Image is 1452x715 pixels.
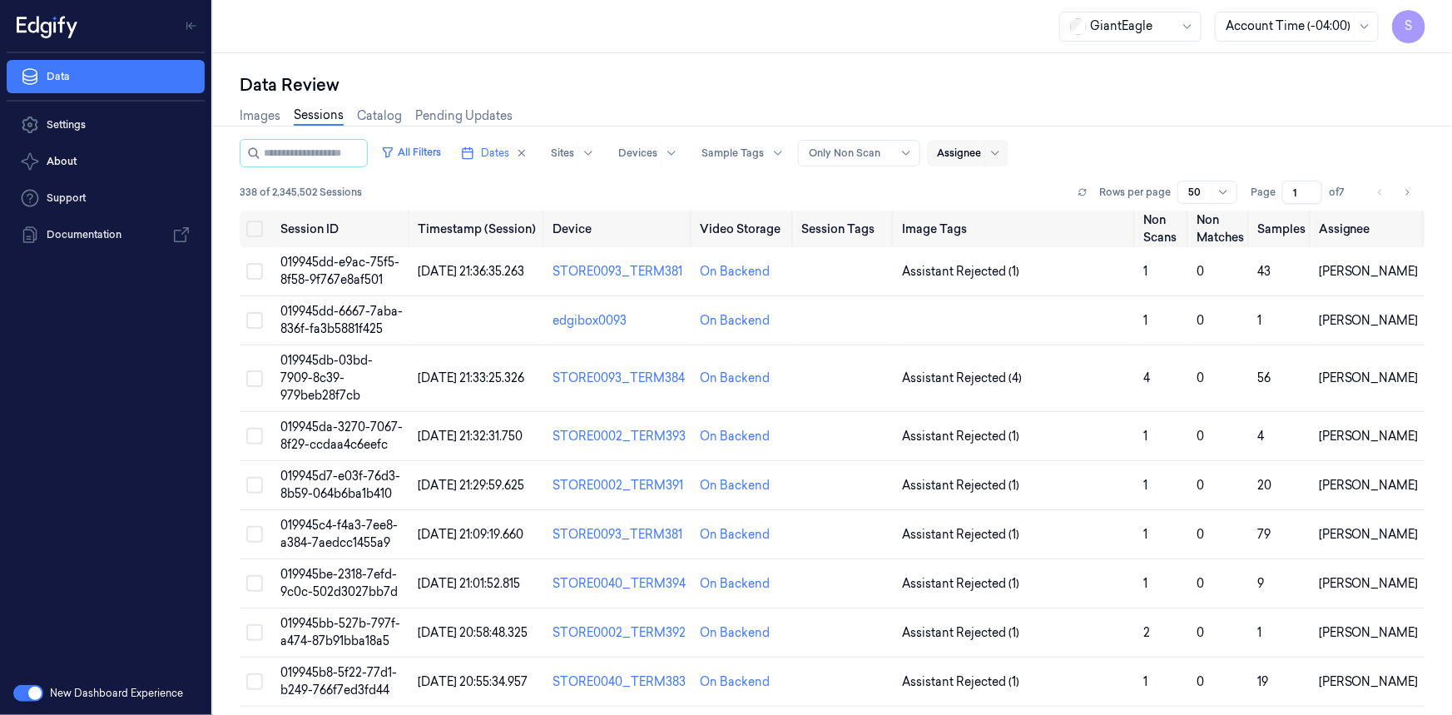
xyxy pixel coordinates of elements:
button: Select row [246,263,263,280]
span: 0 [1197,264,1204,279]
span: 79 [1257,527,1271,542]
a: Catalog [357,107,402,125]
button: Select row [246,477,263,494]
span: Assistant Rejected (1) [902,526,1019,544]
span: 4 [1257,429,1264,444]
button: Select row [246,312,263,329]
th: Image Tags [895,211,1137,247]
div: STORE0093_TERM381 [553,526,686,544]
span: [PERSON_NAME] [1319,625,1419,640]
span: 2 [1143,625,1150,640]
span: 0 [1197,527,1204,542]
span: 1 [1143,576,1147,591]
button: Select row [246,370,263,387]
a: Settings [7,108,205,142]
span: [DATE] 21:01:52.815 [418,576,520,591]
button: Toggle Navigation [178,12,205,39]
div: STORE0040_TERM394 [553,575,686,593]
button: About [7,145,205,178]
th: Samples [1251,211,1312,247]
span: 019945dd-6667-7aba-836f-fa3b5881f425 [280,304,403,336]
span: 1 [1143,674,1147,689]
span: 0 [1197,576,1204,591]
span: 1 [1143,429,1147,444]
span: [PERSON_NAME] [1319,674,1419,689]
button: All Filters [374,139,448,166]
span: Assistant Rejected (1) [902,263,1019,281]
nav: pagination [1369,181,1419,204]
div: Data Review [240,73,1425,97]
span: 1 [1143,313,1147,328]
span: Assistant Rejected (1) [902,428,1019,445]
span: [PERSON_NAME] [1319,264,1419,279]
span: [DATE] 20:58:48.325 [418,625,528,640]
a: Data [7,60,205,93]
span: 019945d7-e03f-76d3-8b59-064b6ba1b410 [280,469,400,501]
div: On Backend [700,526,770,544]
span: Assistant Rejected (4) [902,370,1022,387]
p: Rows per page [1099,185,1171,200]
span: Page [1251,185,1276,200]
span: [PERSON_NAME] [1319,429,1419,444]
a: Pending Updates [415,107,513,125]
span: [DATE] 20:55:34.957 [418,674,528,689]
span: 019945b8-5f22-77d1-b249-766f7ed3fd44 [280,665,397,698]
span: 019945be-2318-7efd-9c0c-502d3027bb7d [280,567,398,599]
div: STORE0002_TERM392 [553,624,686,642]
span: 4 [1143,370,1150,385]
button: Dates [454,140,534,166]
span: Dates [481,146,509,161]
div: On Backend [700,428,770,445]
div: On Backend [700,673,770,691]
button: Select row [246,624,263,641]
div: STORE0093_TERM384 [553,370,686,387]
th: Timestamp (Session) [411,211,546,247]
button: Select row [246,526,263,543]
span: 019945dd-e9ac-75f5-8f58-9f767e8af501 [280,255,399,287]
span: 0 [1197,313,1204,328]
a: Sessions [294,107,344,126]
button: Select row [246,673,263,690]
span: 019945da-3270-7067-8f29-ccdaa4c6eefc [280,420,403,452]
span: [PERSON_NAME] [1319,313,1419,328]
button: Select row [246,428,263,444]
span: Assistant Rejected (1) [902,673,1019,691]
span: Assistant Rejected (1) [902,477,1019,494]
button: Select row [246,575,263,592]
div: On Backend [700,263,770,281]
span: 019945bb-527b-797f-a474-87b91bba18a5 [280,616,400,648]
th: Non Scans [1137,211,1190,247]
th: Non Matches [1190,211,1251,247]
div: On Backend [700,312,770,330]
span: [DATE] 21:32:31.750 [418,429,523,444]
a: Documentation [7,218,205,251]
span: 019945db-03bd-7909-8c39-979beb28f7cb [280,353,373,403]
span: of 7 [1329,185,1355,200]
span: 0 [1197,625,1204,640]
th: Session Tags [795,211,895,247]
span: 1 [1257,625,1261,640]
span: [DATE] 21:36:35.263 [418,264,524,279]
span: [PERSON_NAME] [1319,576,1419,591]
div: On Backend [700,477,770,494]
button: Select all [246,221,263,237]
span: 1 [1257,313,1261,328]
div: On Backend [700,370,770,387]
button: Go to next page [1395,181,1419,204]
a: Support [7,181,205,215]
div: STORE0093_TERM381 [553,263,686,281]
span: 1 [1143,264,1147,279]
span: [PERSON_NAME] [1319,370,1419,385]
span: 0 [1197,478,1204,493]
th: Device [546,211,693,247]
span: 338 of 2,345,502 Sessions [240,185,362,200]
span: 9 [1257,576,1264,591]
span: [PERSON_NAME] [1319,527,1419,542]
th: Video Storage [693,211,795,247]
span: 0 [1197,370,1204,385]
span: 1 [1143,527,1147,542]
span: [DATE] 21:33:25.326 [418,370,524,385]
a: Images [240,107,280,125]
div: STORE0002_TERM393 [553,428,686,445]
span: 0 [1197,429,1204,444]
